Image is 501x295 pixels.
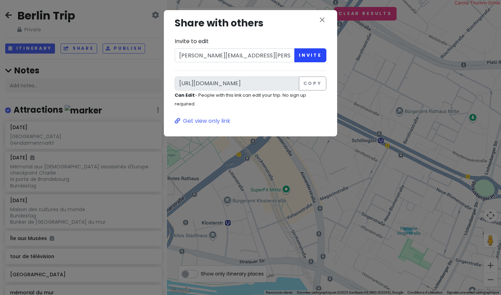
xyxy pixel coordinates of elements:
button: Copy [299,77,326,90]
a: Get view only link [175,117,326,126]
h3: Share with others [175,16,326,31]
button: Invite [294,48,326,62]
label: Invite to edit [175,37,209,46]
small: - People with this link can edit your trip. No sign up required. [175,92,306,107]
input: example@scoutexplore.com [175,48,295,62]
input: Link to edit [175,77,299,90]
strong: Can Edit [175,92,195,98]
i: close [318,16,326,24]
button: close [318,16,326,25]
